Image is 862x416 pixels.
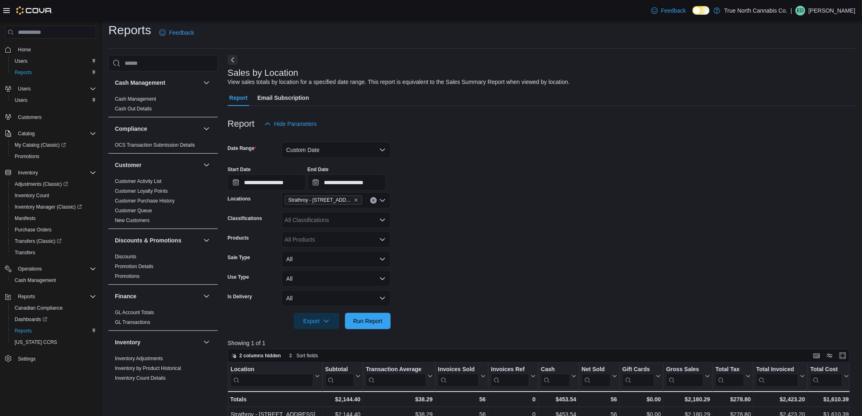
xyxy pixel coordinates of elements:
[15,354,39,364] a: Settings
[15,112,96,122] span: Customers
[15,204,82,210] span: Inventory Manager (Classic)
[115,319,150,326] span: GL Transactions
[115,236,200,244] button: Discounts & Promotions
[15,153,40,160] span: Promotions
[541,366,576,387] button: Cash
[115,319,150,325] a: GL Transactions
[2,167,99,178] button: Inventory
[11,315,51,324] a: Dashboards
[541,394,576,404] div: $453.54
[202,160,211,170] button: Customer
[299,313,334,329] span: Export
[228,351,284,361] button: 2 columns hidden
[202,236,211,245] button: Discounts & Promotions
[115,96,156,102] a: Cash Management
[8,201,99,213] a: Inventory Manager (Classic)
[15,69,32,76] span: Reports
[115,208,152,214] a: Customer Queue
[15,58,27,64] span: Users
[15,264,45,274] button: Operations
[11,326,35,336] a: Reports
[2,44,99,55] button: Home
[15,142,66,148] span: My Catalog (Classic)
[715,366,744,387] div: Total Tax
[345,313,391,329] button: Run Report
[11,56,31,66] a: Users
[15,277,56,284] span: Cash Management
[11,275,96,285] span: Cash Management
[11,248,96,258] span: Transfers
[11,303,66,313] a: Canadian Compliance
[15,97,27,103] span: Users
[438,394,486,404] div: 56
[115,236,181,244] h3: Discounts & Promotions
[18,293,35,300] span: Reports
[228,196,251,202] label: Locations
[366,366,433,387] button: Transaction Average
[325,366,361,387] button: Subtotal
[11,337,60,347] a: [US_STATE] CCRS
[353,317,383,325] span: Run Report
[11,275,59,285] a: Cash Management
[2,353,99,365] button: Settings
[797,6,804,15] span: ED
[15,129,38,139] button: Catalog
[11,68,35,77] a: Reports
[810,366,849,387] button: Total Cost
[15,249,35,256] span: Transfers
[115,188,168,194] span: Customer Loyalty Points
[285,351,321,361] button: Sort fields
[8,275,99,286] button: Cash Management
[8,139,99,151] a: My Catalog (Classic)
[8,236,99,247] a: Transfers (Classic)
[693,6,710,15] input: Dark Mode
[202,291,211,301] button: Finance
[8,67,99,78] button: Reports
[11,140,69,150] a: My Catalog (Classic)
[810,366,842,374] div: Total Cost
[648,2,689,19] a: Feedback
[281,290,391,306] button: All
[115,106,152,112] a: Cash Out Details
[325,394,361,404] div: $2,144.40
[11,140,96,150] span: My Catalog (Classic)
[115,263,154,270] span: Promotion Details
[202,124,211,134] button: Compliance
[11,337,96,347] span: Washington CCRS
[812,351,822,361] button: Keyboard shortcuts
[108,140,218,153] div: Compliance
[261,116,320,132] button: Hide Parameters
[8,325,99,337] button: Reports
[15,292,38,302] button: Reports
[622,394,661,404] div: $0.00
[354,198,358,202] button: Remove Strathroy - 51 Front St W from selection in this group
[115,79,200,87] button: Cash Management
[169,29,194,37] span: Feedback
[810,394,849,404] div: $1,610.39
[724,6,787,15] p: True North Cannabis Co.
[8,213,99,224] button: Manifests
[108,22,151,38] h1: Reports
[15,238,62,244] span: Transfers (Classic)
[231,366,313,387] div: Location
[115,338,200,346] button: Inventory
[202,337,211,347] button: Inventory
[438,366,486,387] button: Invoices Sold
[8,55,99,67] button: Users
[8,190,99,201] button: Inventory Count
[756,366,798,374] div: Total Invoiced
[11,152,43,161] a: Promotions
[491,394,535,404] div: 0
[115,264,154,269] a: Promotion Details
[115,356,163,361] a: Inventory Adjustments
[666,366,710,387] button: Gross Sales
[366,394,433,404] div: $38.29
[115,375,166,381] a: Inventory Count Details
[8,151,99,162] button: Promotions
[115,338,141,346] h3: Inventory
[229,90,248,106] span: Report
[228,55,237,65] button: Next
[15,84,96,94] span: Users
[18,46,31,53] span: Home
[281,251,391,267] button: All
